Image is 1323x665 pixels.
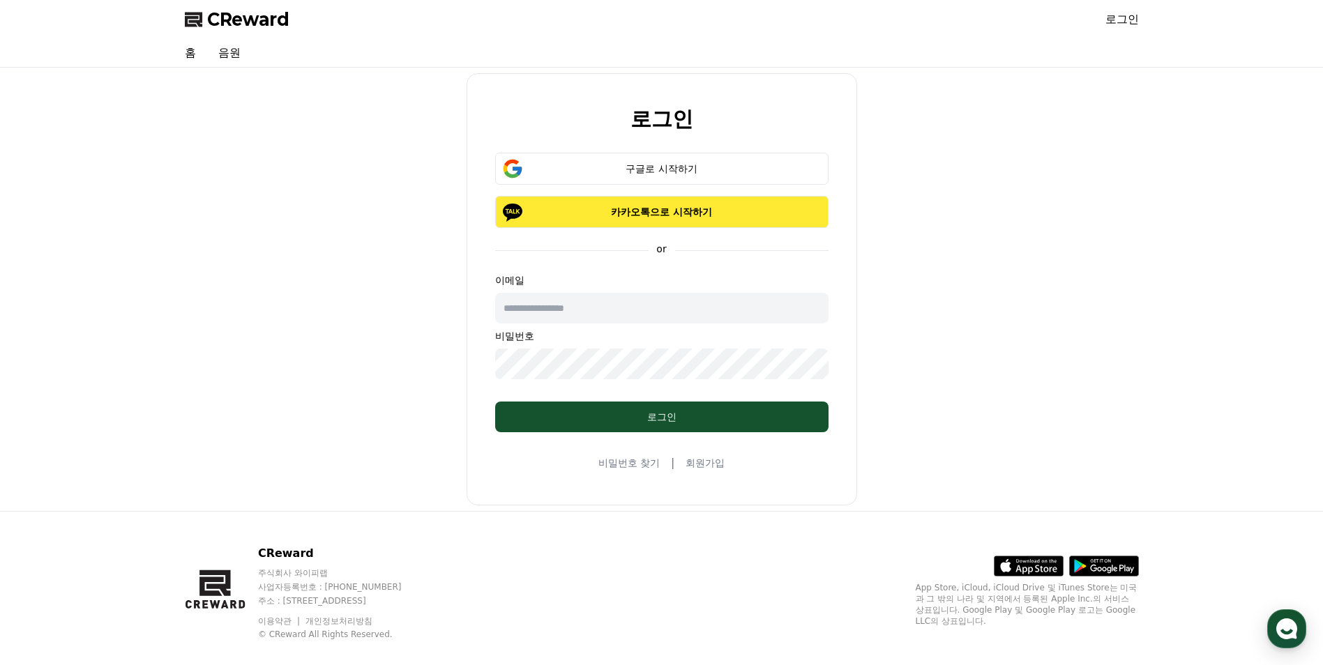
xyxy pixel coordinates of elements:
div: 구글로 시작하기 [515,162,808,176]
p: 주소 : [STREET_ADDRESS] [258,595,428,606]
button: 카카오톡으로 시작하기 [495,196,829,228]
a: 이용약관 [258,616,302,626]
a: 비밀번호 찾기 [598,456,660,470]
a: 회원가입 [686,456,725,470]
span: 설정 [216,463,232,474]
a: 로그인 [1105,11,1139,28]
p: 주식회사 와이피랩 [258,567,428,579]
h2: 로그인 [630,107,693,130]
p: or [648,242,674,256]
p: App Store, iCloud, iCloud Drive 및 iTunes Store는 미국과 그 밖의 나라 및 지역에서 등록된 Apple Inc.의 서비스 상표입니다. Goo... [916,582,1139,627]
p: CReward [258,545,428,562]
button: 로그인 [495,402,829,432]
span: CReward [207,8,289,31]
a: 설정 [180,442,268,477]
span: 대화 [128,464,144,475]
p: 비밀번호 [495,329,829,343]
a: 대화 [92,442,180,477]
p: 카카오톡으로 시작하기 [515,205,808,219]
a: 홈 [174,39,207,67]
button: 구글로 시작하기 [495,153,829,185]
p: © CReward All Rights Reserved. [258,629,428,640]
p: 사업자등록번호 : [PHONE_NUMBER] [258,581,428,593]
p: 이메일 [495,273,829,287]
a: 개인정보처리방침 [305,616,372,626]
span: | [671,454,674,471]
div: 로그인 [523,410,801,424]
a: 홈 [4,442,92,477]
a: 음원 [207,39,252,67]
a: CReward [185,8,289,31]
span: 홈 [44,463,52,474]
